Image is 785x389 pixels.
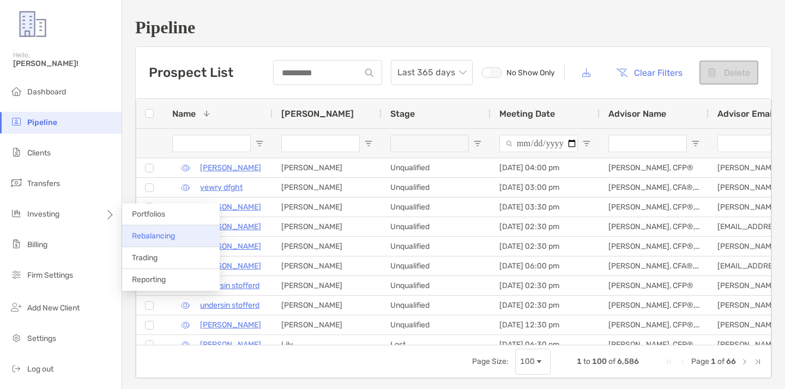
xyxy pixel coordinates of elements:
[200,259,261,273] a: [PERSON_NAME]
[365,69,373,77] img: input icon
[132,210,165,219] span: Portfolios
[665,357,674,366] div: First Page
[491,217,600,236] div: [DATE] 02:30 pm
[273,198,382,217] div: [PERSON_NAME]
[27,364,53,374] span: Log out
[27,334,56,343] span: Settings
[691,139,700,148] button: Open Filter Menu
[600,296,709,315] div: [PERSON_NAME], CFP®, ChFC®, CLU®
[382,296,491,315] div: Unqualified
[608,135,687,152] input: Advisor Name Filter Input
[273,276,382,295] div: [PERSON_NAME]
[27,303,80,313] span: Add New Client
[382,178,491,197] div: Unqualified
[10,362,23,375] img: logout icon
[13,4,52,44] img: Zoe Logo
[200,161,261,175] a: [PERSON_NAME]
[382,158,491,177] div: Unqualified
[132,231,175,241] span: Rebalancing
[608,61,691,85] button: Clear Filters
[200,181,243,194] a: yewry dfght
[491,158,600,177] div: [DATE] 04:00 pm
[273,237,382,256] div: [PERSON_NAME]
[149,65,233,80] h3: Prospect List
[499,135,578,152] input: Meeting Date Filter Input
[520,357,535,366] div: 100
[711,357,716,366] span: 1
[382,237,491,256] div: Unqualified
[617,357,639,366] span: 6,586
[491,315,600,334] div: [DATE] 12:30 pm
[491,237,600,256] div: [DATE] 02:30 pm
[382,217,491,236] div: Unqualified
[397,61,466,85] span: Last 365 days
[200,240,261,253] a: [PERSON_NAME]
[481,67,555,78] label: No Show Only
[691,357,709,366] span: Page
[600,237,709,256] div: [PERSON_NAME], CFP®, ChFC®, CLU®
[491,296,600,315] div: [DATE] 02:30 pm
[491,276,600,295] div: [DATE] 02:30 pm
[200,338,261,351] a: [PERSON_NAME]
[10,331,23,344] img: settings icon
[582,139,591,148] button: Open Filter Menu
[592,357,607,366] span: 100
[27,179,60,188] span: Transfers
[717,109,774,119] span: Advisor Email
[753,357,762,366] div: Last Page
[273,335,382,354] div: Lily
[600,178,709,197] div: [PERSON_NAME], CFA®, CEPA®
[13,59,115,68] span: [PERSON_NAME]!
[200,298,259,312] a: undersin stofferd
[27,210,59,219] span: Investing
[10,301,23,314] img: add_new_client icon
[515,349,551,375] div: Page Size
[600,217,709,236] div: [PERSON_NAME], CFP®, CFA®
[491,198,600,217] div: [DATE] 03:30 pm
[600,335,709,354] div: [PERSON_NAME], CFP®, EA, RICP
[491,178,600,197] div: [DATE] 03:00 pm
[499,109,555,119] span: Meeting Date
[200,318,261,332] a: [PERSON_NAME]
[382,276,491,295] div: Unqualified
[200,200,261,214] a: [PERSON_NAME]
[273,315,382,334] div: [PERSON_NAME]
[27,148,51,158] span: Clients
[132,275,166,284] span: Reporting
[600,256,709,276] div: [PERSON_NAME], CFA®, CAIA, CIMA
[717,357,724,366] span: of
[608,357,615,366] span: of
[10,268,23,281] img: firm-settings icon
[600,198,709,217] div: [PERSON_NAME], CFP®, ChFC®, CLU®
[27,271,73,280] span: Firm Settings
[281,109,354,119] span: [PERSON_NAME]
[608,109,666,119] span: Advisor Name
[10,207,23,220] img: investing icon
[10,85,23,98] img: dashboard icon
[382,256,491,276] div: Unqualified
[740,357,749,366] div: Next Page
[678,357,687,366] div: Previous Page
[382,335,491,354] div: Lost
[27,87,66,97] span: Dashboard
[382,315,491,334] div: Unqualified
[600,158,709,177] div: [PERSON_NAME], CFP®
[472,357,509,366] div: Page Size:
[364,139,373,148] button: Open Filter Menu
[200,220,261,234] a: [PERSON_NAME]
[132,253,158,262] span: Trading
[583,357,590,366] span: to
[273,178,382,197] div: [PERSON_NAME]
[10,237,23,250] img: billing icon
[600,315,709,334] div: [PERSON_NAME], CFP®, CPWA®
[382,198,491,217] div: Unqualified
